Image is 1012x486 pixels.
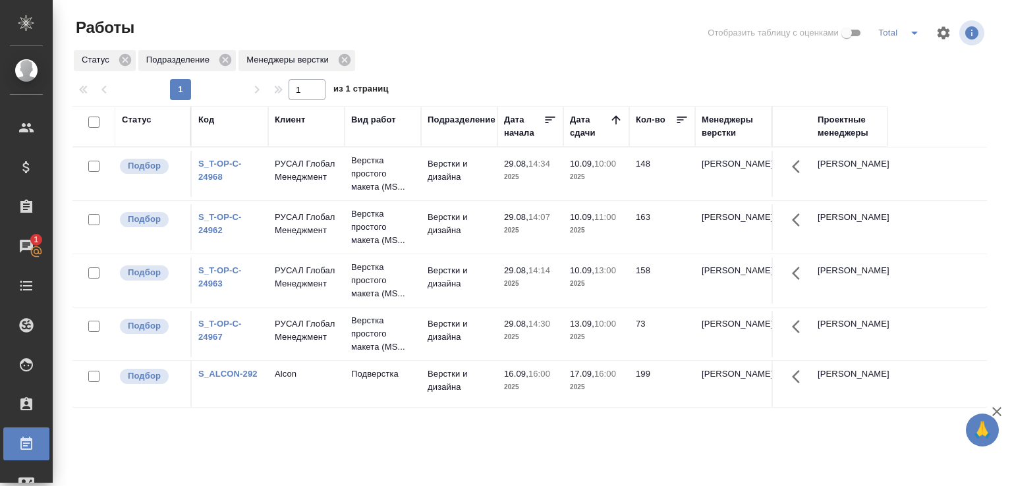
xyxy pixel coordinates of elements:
a: S_ALCON-292 [198,369,258,379]
td: 158 [629,257,695,304]
a: S_T-OP-C-24967 [198,319,242,342]
span: Настроить таблицу [928,17,959,49]
p: 2025 [504,331,557,344]
td: [PERSON_NAME] [811,311,887,357]
span: Посмотреть информацию [959,20,987,45]
p: 2025 [570,224,623,237]
div: Можно подбирать исполнителей [119,211,184,229]
div: Менеджеры верстки [702,113,765,140]
div: Можно подбирать исполнителей [119,367,184,385]
p: [PERSON_NAME] [702,317,765,331]
a: S_T-OP-C-24963 [198,265,242,288]
div: Подразделение [138,50,236,71]
p: Alcon [275,367,338,381]
p: 29.08, [504,212,528,222]
p: 16:00 [528,369,550,379]
p: 2025 [570,331,623,344]
button: Здесь прячутся важные кнопки [784,257,816,289]
td: [PERSON_NAME] [811,204,887,250]
p: РУСАЛ Глобал Менеджмент [275,211,338,237]
div: split button [875,22,928,43]
p: [PERSON_NAME] [702,211,765,224]
p: Верстка простого макета (MS... [351,207,414,247]
div: Проектные менеджеры [818,113,881,140]
td: Верстки и дизайна [421,361,497,407]
p: 16.09, [504,369,528,379]
p: 10.09, [570,212,594,222]
p: Подбор [128,319,161,333]
p: 13:00 [594,265,616,275]
p: 2025 [504,171,557,184]
p: Верстка простого макета (MS... [351,154,414,194]
span: 1 [26,233,46,246]
p: 14:30 [528,319,550,329]
td: Верстки и дизайна [421,311,497,357]
p: Подбор [128,369,161,383]
p: 13.09, [570,319,594,329]
p: Верстка простого макета (MS... [351,261,414,300]
a: S_T-OP-C-24962 [198,212,242,235]
td: Верстки и дизайна [421,257,497,304]
div: Кол-во [636,113,665,126]
div: Статус [74,50,136,71]
p: 10.09, [570,159,594,169]
a: S_T-OP-C-24968 [198,159,242,182]
div: Клиент [275,113,305,126]
div: Статус [122,113,152,126]
div: Вид работ [351,113,396,126]
span: Работы [72,17,134,38]
td: 148 [629,151,695,197]
p: 10.09, [570,265,594,275]
p: 29.08, [504,319,528,329]
p: 14:07 [528,212,550,222]
p: Менеджеры верстки [246,53,333,67]
p: 2025 [570,171,623,184]
td: [PERSON_NAME] [811,151,887,197]
button: Здесь прячутся важные кнопки [784,151,816,182]
p: [PERSON_NAME] [702,367,765,381]
td: Верстки и дизайна [421,151,497,197]
p: 2025 [504,277,557,290]
p: 11:00 [594,212,616,222]
p: Подбор [128,159,161,173]
p: РУСАЛ Глобал Менеджмент [275,264,338,290]
p: 17.09, [570,369,594,379]
a: 1 [3,230,49,263]
p: 2025 [504,381,557,394]
p: 29.08, [504,265,528,275]
p: 10:00 [594,319,616,329]
p: Подбор [128,266,161,279]
div: Подразделение [428,113,495,126]
button: Здесь прячутся важные кнопки [784,311,816,342]
div: Можно подбирать исполнителей [119,264,184,282]
td: 199 [629,361,695,407]
p: Подверстка [351,367,414,381]
p: 14:14 [528,265,550,275]
p: Верстка простого макета (MS... [351,314,414,354]
div: Можно подбирать исполнителей [119,157,184,175]
p: 29.08, [504,159,528,169]
p: [PERSON_NAME] [702,264,765,277]
td: [PERSON_NAME] [811,257,887,304]
div: Менеджеры верстки [239,50,355,71]
div: Дата начала [504,113,544,140]
span: из 1 страниц [333,81,389,100]
p: 2025 [504,224,557,237]
div: Дата сдачи [570,113,609,140]
div: Можно подбирать исполнителей [119,317,184,335]
span: Отобразить таблицу с оценками [708,26,839,40]
span: 🙏 [971,416,994,444]
button: 🙏 [966,414,999,446]
td: Верстки и дизайна [421,204,497,250]
p: [PERSON_NAME] [702,157,765,171]
td: [PERSON_NAME] [811,361,887,407]
p: 14:34 [528,159,550,169]
td: 73 [629,311,695,357]
p: РУСАЛ Глобал Менеджмент [275,317,338,344]
div: Код [198,113,214,126]
p: 10:00 [594,159,616,169]
p: 2025 [570,381,623,394]
td: 163 [629,204,695,250]
p: Подбор [128,213,161,226]
p: Статус [82,53,114,67]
